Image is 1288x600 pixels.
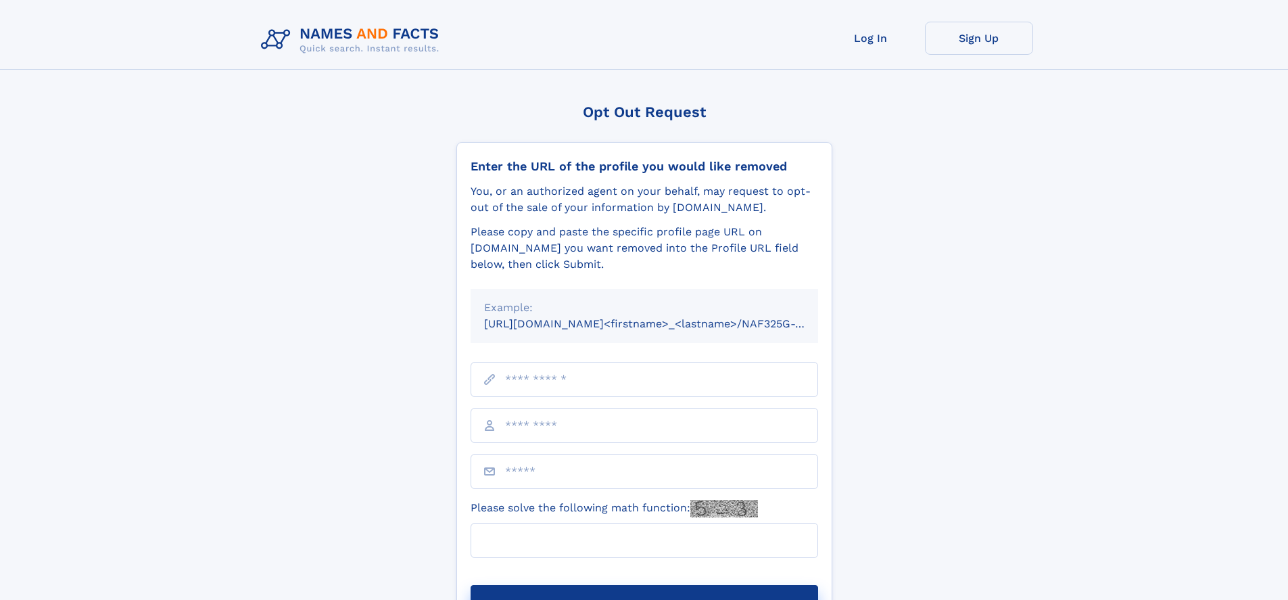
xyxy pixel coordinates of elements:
[925,22,1033,55] a: Sign Up
[471,183,818,216] div: You, or an authorized agent on your behalf, may request to opt-out of the sale of your informatio...
[484,317,844,330] small: [URL][DOMAIN_NAME]<firstname>_<lastname>/NAF325G-xxxxxxxx
[471,224,818,273] div: Please copy and paste the specific profile page URL on [DOMAIN_NAME] you want removed into the Pr...
[256,22,450,58] img: Logo Names and Facts
[471,500,758,517] label: Please solve the following math function:
[471,159,818,174] div: Enter the URL of the profile you would like removed
[456,103,832,120] div: Opt Out Request
[817,22,925,55] a: Log In
[484,300,805,316] div: Example:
